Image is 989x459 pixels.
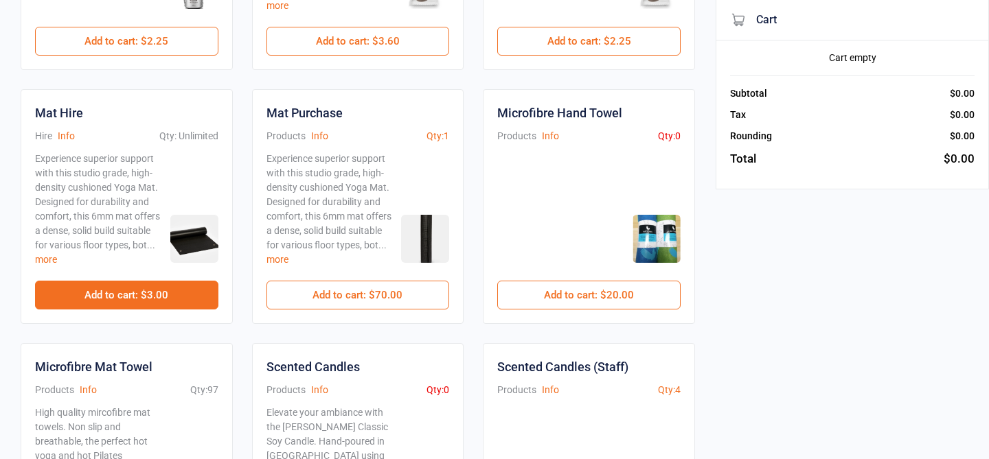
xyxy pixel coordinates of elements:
button: Add to cart: $3.60 [266,27,450,56]
div: Hire [35,129,52,143]
button: Info [542,383,559,397]
button: Add to cart: $2.25 [35,27,218,56]
div: Cart empty [730,51,975,65]
div: Qty: 4 [658,383,681,397]
button: more [266,252,288,267]
div: Experience superior support with this studio grade, high-density cushioned Yoga Mat. Designed for... [35,152,165,267]
button: more [35,252,57,267]
div: Products [497,129,536,143]
div: Microfibre Mat Towel [35,357,152,376]
div: Mat Hire [35,104,83,122]
div: Products [266,129,306,143]
div: Qty: 0 [658,129,681,143]
button: Info [311,129,328,143]
img: Microfibre Hand Towel [633,215,681,263]
div: $0.00 [950,129,975,143]
div: Scented Candles (Staff) [497,357,628,376]
button: Add to cart: $2.25 [497,27,681,56]
img: Mat Hire [170,215,218,263]
div: $0.00 [950,108,975,122]
div: Subtotal [730,86,767,101]
div: Products [35,383,74,397]
img: Mat Purchase [401,215,449,263]
div: Scented Candles [266,357,360,376]
div: $0.00 [944,150,975,168]
div: Qty: Unlimited [159,129,218,143]
button: Info [58,129,75,143]
button: Info [542,129,559,143]
div: Qty: 97 [190,383,218,397]
div: Microfibre Hand Towel [497,104,622,122]
div: Qty: 1 [427,129,449,143]
div: Tax [730,108,746,122]
div: Rounding [730,129,772,143]
div: Products [497,383,536,397]
button: Info [80,383,97,397]
button: Add to cart: $20.00 [497,281,681,309]
div: Total [730,150,756,168]
button: Add to cart: $70.00 [266,281,450,309]
button: Add to cart: $3.00 [35,281,218,309]
div: Qty: 0 [427,383,449,397]
div: $0.00 [950,86,975,101]
div: Experience superior support with this studio grade, high-density cushioned Yoga Mat. Designed for... [266,152,396,267]
button: Info [311,383,328,397]
div: Products [266,383,306,397]
div: Mat Purchase [266,104,343,122]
